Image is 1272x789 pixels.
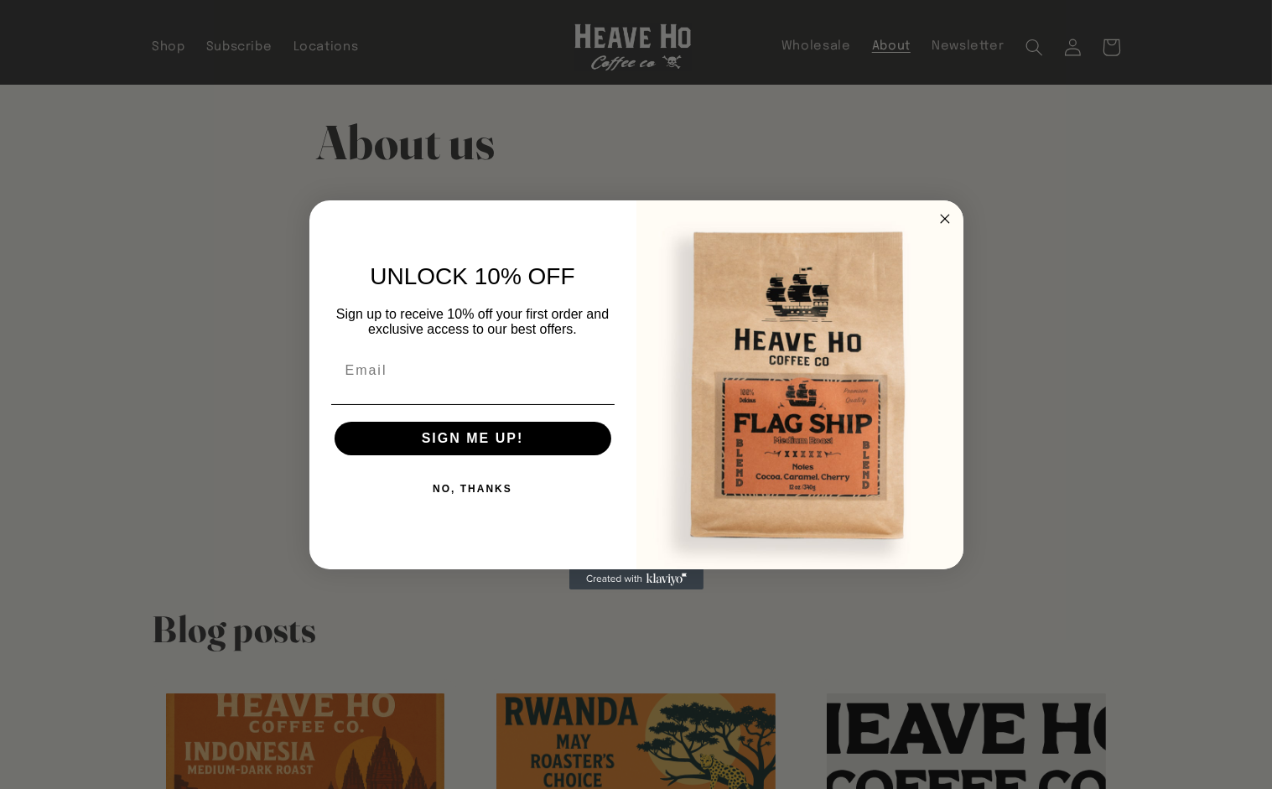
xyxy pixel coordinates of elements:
[331,354,615,387] input: Email
[331,404,615,405] img: underline
[336,307,609,336] span: Sign up to receive 10% off your first order and exclusive access to our best offers.
[335,422,611,455] button: SIGN ME UP!
[370,263,574,289] span: UNLOCK 10% OFF
[636,200,963,569] img: 1d7cd290-2dbc-4d03-8a91-85fded1ba4b3.jpeg
[935,209,955,229] button: Close dialog
[569,569,703,589] a: Created with Klaviyo - opens in a new tab
[331,472,615,506] button: NO, THANKS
